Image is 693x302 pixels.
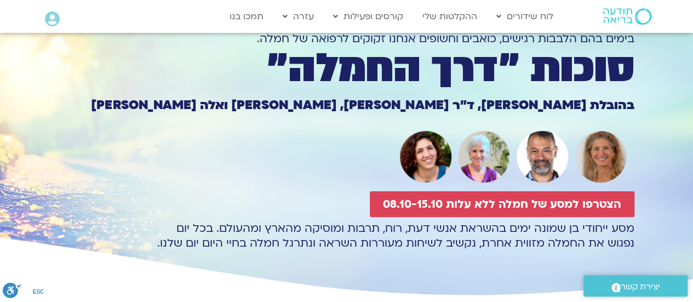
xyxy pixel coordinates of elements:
h1: סוכות ״דרך החמלה״ [59,50,634,87]
img: תודעה בריאה [603,8,651,25]
span: יצירת קשר [621,280,660,294]
span: הצטרפו למסע של חמלה ללא עלות 08.10-15.10 [383,198,621,210]
a: קורסים ופעילות [328,6,409,27]
a: הצטרפו למסע של חמלה ללא עלות 08.10-15.10 [370,191,634,217]
a: יצירת קשר [583,275,688,297]
h1: בהובלת [PERSON_NAME], ד״ר [PERSON_NAME], [PERSON_NAME] ואלה [PERSON_NAME] [59,99,634,111]
h1: בימים בהם הלבבות רגישים, כואבים וחשופים אנחנו זקוקים לרפואה של חמלה. [59,31,634,46]
a: ההקלטות שלי [417,6,483,27]
a: עזרה [277,6,319,27]
a: תמכו בנו [224,6,269,27]
p: מסע ייחודי בן שמונה ימים בהשראת אנשי דעת, רוח, תרבות ומוסיקה מהארץ ומהעולם. בכל יום נפגוש את החמל... [59,221,634,250]
a: לוח שידורים [491,6,559,27]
